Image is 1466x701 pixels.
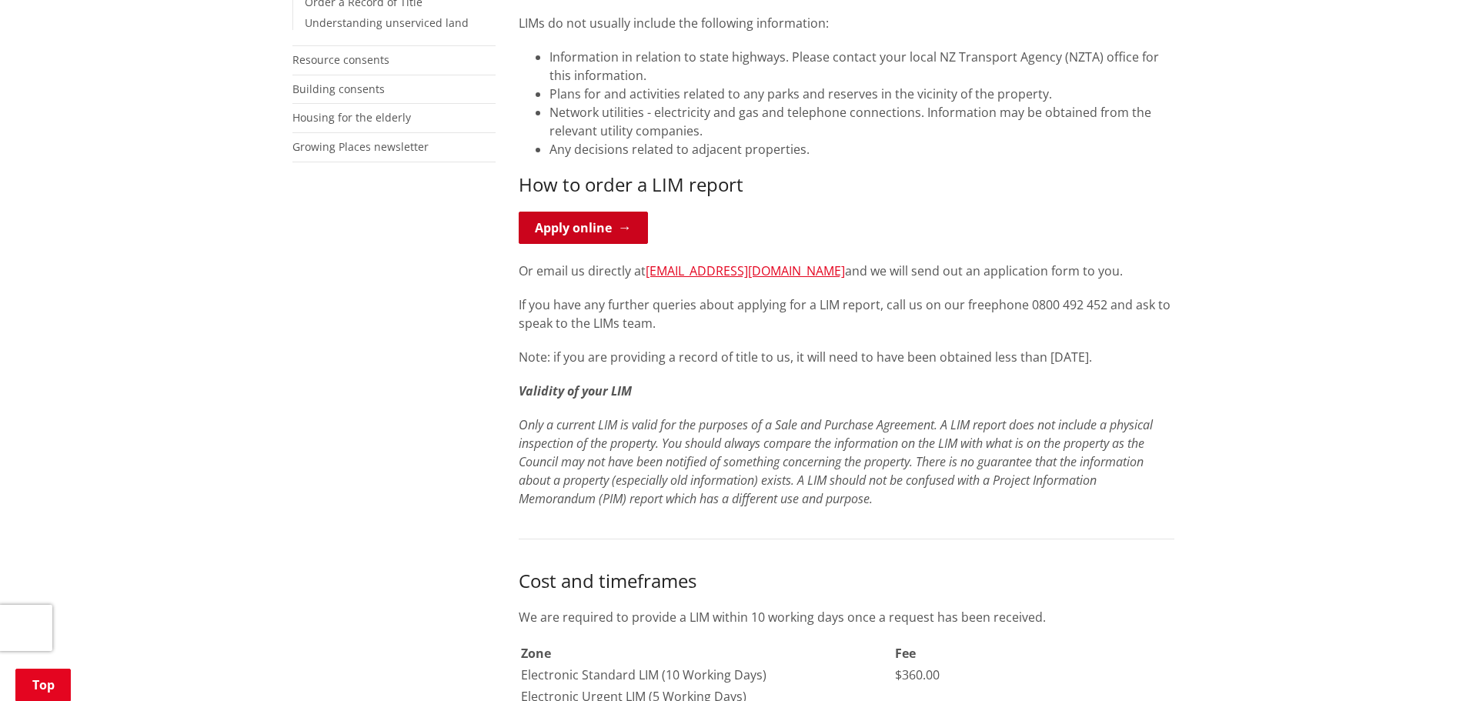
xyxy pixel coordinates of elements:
[646,262,845,279] a: [EMAIL_ADDRESS][DOMAIN_NAME]
[549,103,1174,140] li: Network utilities - electricity and gas and telephone connections. Information may be obtained fr...
[895,645,916,662] strong: Fee
[521,645,551,662] strong: Zone
[519,262,1174,280] p: Or email us directly at and we will send out an application form to you.
[519,382,632,399] em: Validity of your LIM
[519,608,1174,626] p: We are required to provide a LIM within 10 working days once a request has been received.
[549,85,1174,103] li: Plans for and activities related to any parks and reserves in the vicinity of the property.
[519,174,1174,196] h3: How to order a LIM report
[292,110,411,125] a: Housing for the elderly
[549,140,1174,159] li: Any decisions related to adjacent properties.
[292,52,389,67] a: Resource consents
[292,139,429,154] a: Growing Places newsletter
[519,14,1174,32] p: LIMs do not usually include the following information:
[15,669,71,701] a: Top
[520,665,893,685] td: Electronic Standard LIM (10 Working Days)
[519,416,1153,507] em: Only a current LIM is valid for the purposes of a Sale and Purchase Agreement. A LIM report does ...
[894,665,1166,685] td: $360.00
[519,212,648,244] a: Apply online
[549,48,1174,85] li: Information in relation to state highways. Please contact your local NZ Transport Agency (NZTA) o...
[519,570,1174,593] h3: Cost and timeframes
[519,348,1174,366] p: Note: if you are providing a record of title to us, it will need to have been obtained less than ...
[305,15,469,30] a: Understanding unserviced land
[519,295,1174,332] p: If you have any further queries about applying for a LIM report, call us on our freephone 0800 49...
[292,82,385,96] a: Building consents
[1395,636,1451,692] iframe: Messenger Launcher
